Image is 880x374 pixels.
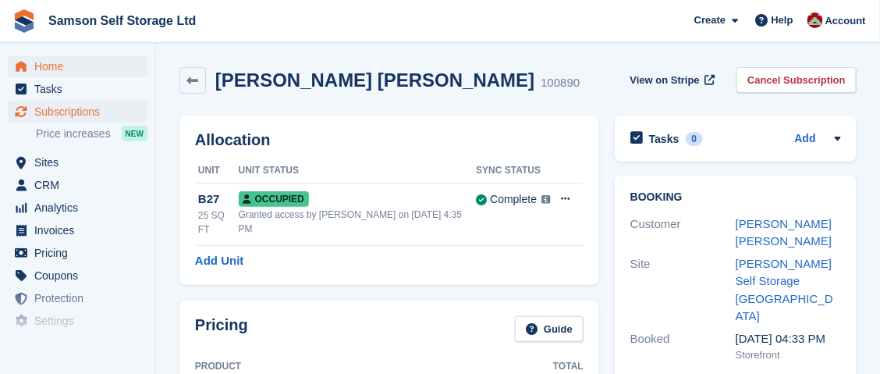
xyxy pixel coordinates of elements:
h2: Booking [630,191,841,204]
th: Unit Status [239,159,477,183]
div: 0 [686,132,704,146]
div: B27 [198,191,239,208]
a: Add Unit [195,252,243,270]
span: Protection [34,287,128,309]
span: Help [772,12,793,28]
a: menu [8,197,147,219]
a: menu [8,242,147,264]
div: Storefront [736,347,841,363]
div: NEW [122,126,147,141]
div: Customer [630,215,736,251]
span: View on Stripe [630,73,700,88]
a: menu [8,310,147,332]
img: icon-info-grey-7440780725fd019a000dd9b08b2336e03edf1995a4989e88bcd33f0948082b44.svg [541,195,551,205]
span: Price increases [36,126,111,141]
a: Guide [515,316,584,342]
span: CRM [34,174,128,196]
a: menu [8,219,147,241]
a: menu [8,265,147,287]
span: Tasks [34,78,128,100]
span: Settings [34,310,128,332]
a: menu [8,78,147,100]
span: Capital [34,333,128,354]
h2: Pricing [195,316,248,342]
a: View on Stripe [624,67,719,93]
a: Cancel Subscription [736,67,857,93]
div: Booked [630,330,736,363]
span: Analytics [34,197,128,219]
span: Subscriptions [34,101,128,123]
span: Invoices [34,219,128,241]
span: Account [825,13,866,29]
h2: [PERSON_NAME] [PERSON_NAME] [215,69,534,91]
span: Coupons [34,265,128,287]
div: [DATE] 04:33 PM [736,330,841,348]
span: Home [34,55,128,77]
span: Create [694,12,726,28]
a: [PERSON_NAME] Self Storage [GEOGRAPHIC_DATA] [736,257,833,323]
div: 25 SQ FT [198,208,239,237]
span: Occupied [239,191,309,207]
a: menu [8,55,147,77]
span: Sites [34,151,128,173]
img: stora-icon-8386f47178a22dfd0bd8f6a31ec36ba5ce8667c1dd55bd0f319d3a0aa187defe.svg [12,9,36,33]
div: Site [630,255,736,326]
img: Ian [807,12,823,28]
div: Granted access by [PERSON_NAME] on [DATE] 4:35 PM [239,208,477,236]
th: Sync Status [476,159,551,183]
h2: Allocation [195,131,584,149]
a: Samson Self Storage Ltd [42,8,202,34]
a: menu [8,151,147,173]
div: Complete [490,191,537,208]
a: menu [8,174,147,196]
div: 100890 [541,74,580,92]
span: Pricing [34,242,128,264]
h2: Tasks [649,132,680,146]
a: Add [795,130,816,148]
a: menu [8,101,147,123]
a: menu [8,287,147,309]
a: [PERSON_NAME] [PERSON_NAME] [736,217,832,248]
a: menu [8,333,147,354]
a: Price increases NEW [36,125,147,142]
th: Unit [195,159,239,183]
